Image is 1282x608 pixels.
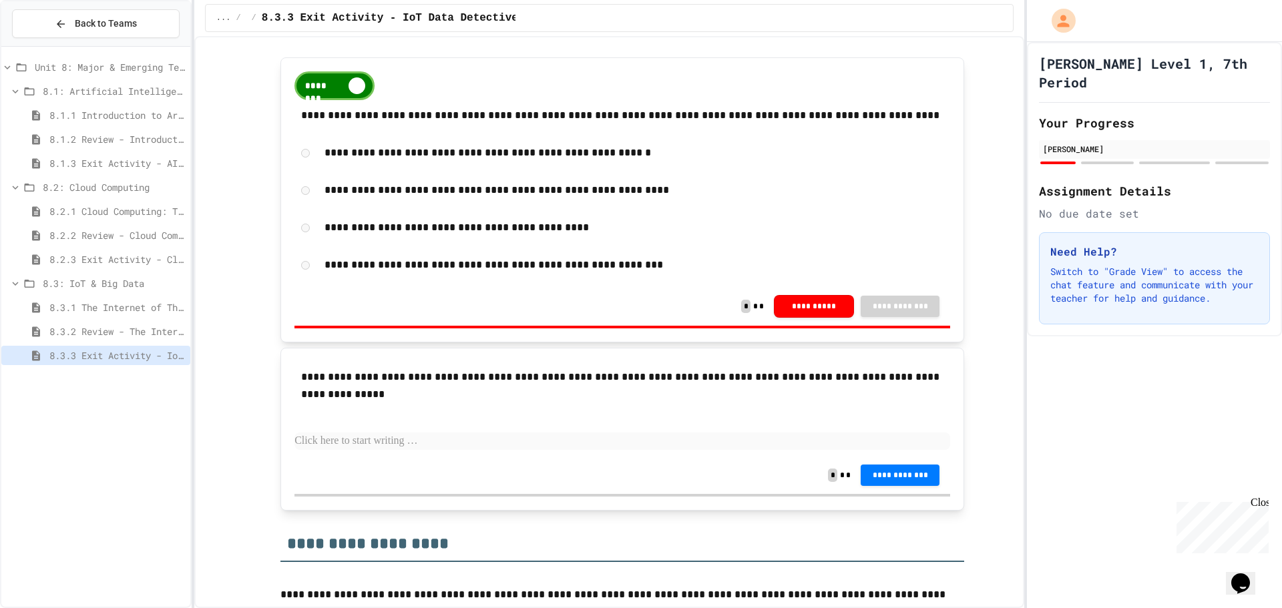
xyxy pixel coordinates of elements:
iframe: chat widget [1171,497,1269,553]
span: 8.2.3 Exit Activity - Cloud Service Detective [49,252,185,266]
div: Chat with us now!Close [5,5,92,85]
span: 8.3.1 The Internet of Things and Big Data: Our Connected Digital World [49,300,185,314]
div: My Account [1038,5,1079,36]
span: / [252,13,256,23]
span: 8.3.3 Exit Activity - IoT Data Detective Challenge [262,10,582,26]
span: 8.3.2 Review - The Internet of Things and Big Data [49,324,185,338]
span: 8.2: Cloud Computing [43,180,185,194]
button: Back to Teams [12,9,180,38]
span: 8.1.1 Introduction to Artificial Intelligence [49,108,185,122]
iframe: chat widget [1226,555,1269,595]
span: 8.2.2 Review - Cloud Computing [49,228,185,242]
h1: [PERSON_NAME] Level 1, 7th Period [1039,54,1270,91]
div: [PERSON_NAME] [1043,143,1266,155]
h2: Your Progress [1039,113,1270,132]
h2: Assignment Details [1039,182,1270,200]
h3: Need Help? [1050,244,1259,260]
span: 8.1.2 Review - Introduction to Artificial Intelligence [49,132,185,146]
span: ... [216,13,231,23]
p: Switch to "Grade View" to access the chat feature and communicate with your teacher for help and ... [1050,265,1259,305]
span: / [236,13,240,23]
span: 8.3.3 Exit Activity - IoT Data Detective Challenge [49,348,185,362]
span: Unit 8: Major & Emerging Technologies [35,60,185,74]
span: 8.2.1 Cloud Computing: Transforming the Digital World [49,204,185,218]
span: 8.1.3 Exit Activity - AI Detective [49,156,185,170]
div: No due date set [1039,206,1270,222]
span: 8.3: IoT & Big Data [43,276,185,290]
span: 8.1: Artificial Intelligence Basics [43,84,185,98]
span: Back to Teams [75,17,137,31]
